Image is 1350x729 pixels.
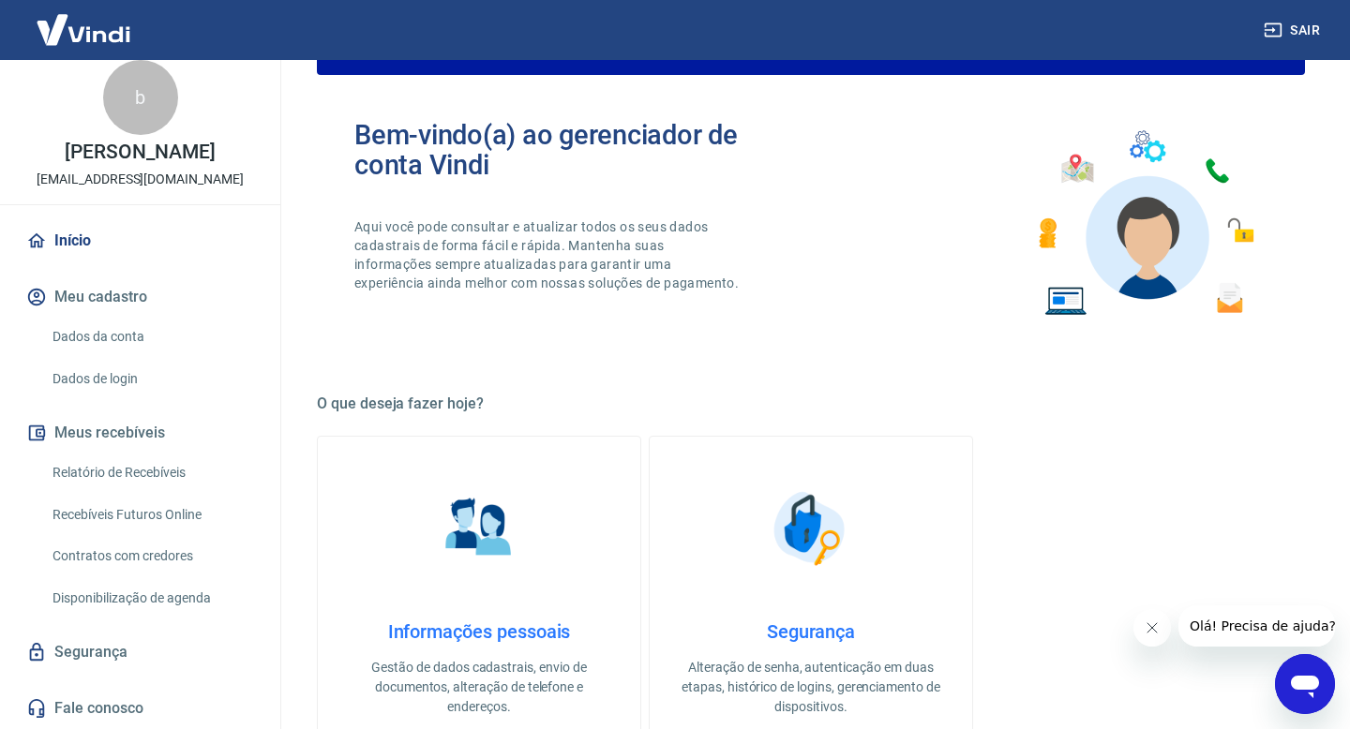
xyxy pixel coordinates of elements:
a: Recebíveis Futuros Online [45,496,258,534]
iframe: Botão para abrir a janela de mensagens [1275,654,1335,714]
button: Sair [1260,13,1327,48]
a: Segurança [22,632,258,673]
a: Início [22,220,258,261]
span: Olá! Precisa de ajuda? [11,13,157,28]
a: Dados da conta [45,318,258,356]
a: Contratos com credores [45,537,258,575]
button: Meus recebíveis [22,412,258,454]
img: Imagem de um avatar masculino com diversos icones exemplificando as funcionalidades do gerenciado... [1022,120,1267,327]
p: Alteração de senha, autenticação em duas etapas, histórico de logins, gerenciamento de dispositivos. [680,658,942,717]
img: Vindi [22,1,144,58]
img: Segurança [764,482,858,575]
a: Relatório de Recebíveis [45,454,258,492]
p: [PERSON_NAME] [65,142,215,162]
h4: Informações pessoais [348,620,610,643]
button: Meu cadastro [22,276,258,318]
img: Informações pessoais [432,482,526,575]
p: Aqui você pode consultar e atualizar todos os seus dados cadastrais de forma fácil e rápida. Mant... [354,217,742,292]
a: Dados de login [45,360,258,398]
h5: O que deseja fazer hoje? [317,394,1305,413]
p: [EMAIL_ADDRESS][DOMAIN_NAME] [37,170,244,189]
a: Disponibilização de agenda [45,579,258,617]
h2: Bem-vindo(a) ao gerenciador de conta Vindi [354,120,811,180]
a: Fale conosco [22,688,258,729]
h4: Segurança [680,620,942,643]
div: b [103,60,178,135]
p: Gestão de dados cadastrais, envio de documentos, alteração de telefone e endereços. [348,658,610,717]
iframe: Fechar mensagem [1133,609,1171,647]
iframe: Mensagem da empresa [1178,605,1335,647]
